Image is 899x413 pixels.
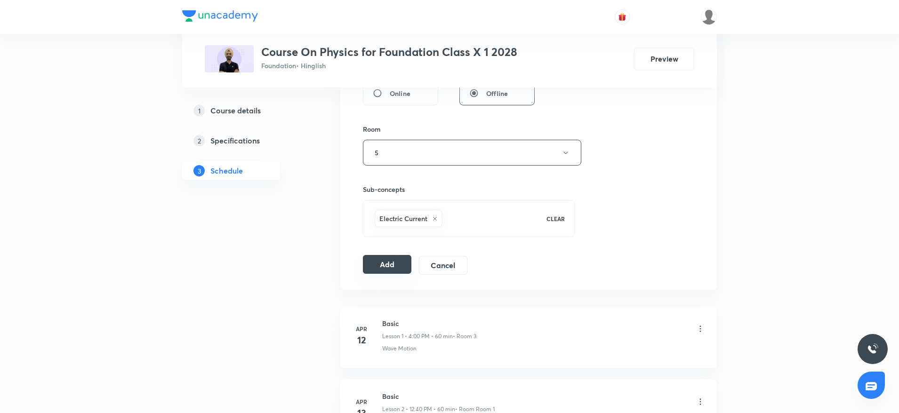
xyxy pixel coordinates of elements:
h5: Specifications [210,135,260,146]
p: 3 [193,165,205,176]
button: Add [363,255,411,274]
button: Preview [634,48,694,70]
button: avatar [615,9,630,24]
h6: Room [363,124,381,134]
h6: Basic [382,318,476,328]
h6: Apr [352,325,371,333]
a: 2Specifications [182,131,310,150]
h5: Schedule [210,165,243,176]
h6: Sub-concepts [363,184,575,194]
button: Cancel [419,256,467,275]
p: CLEAR [546,214,565,223]
p: 1 [193,105,205,116]
span: Offline [486,88,508,98]
p: • Room 3 [453,332,476,341]
img: avatar [618,13,626,21]
img: 04A394DA-073E-4933-91B3-AF3A1EEE16A4_plus.png [205,45,254,72]
h6: Electric Current [379,214,427,223]
h6: Basic [382,391,495,401]
span: Online [390,88,410,98]
img: Shivank [701,9,717,25]
p: Foundation • Hinglish [261,61,517,71]
img: ttu [867,343,878,355]
a: 1Course details [182,101,310,120]
h5: Course details [210,105,261,116]
h6: Apr [352,397,371,406]
p: 2 [193,135,205,146]
p: Wave Motion [382,344,417,353]
img: Company Logo [182,10,258,22]
h4: 12 [352,333,371,347]
h3: Course On Physics for Foundation Class X 1 2028 [261,45,517,59]
p: Lesson 1 • 4:00 PM • 60 min [382,332,453,341]
button: 5 [363,140,581,166]
a: Company Logo [182,10,258,24]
